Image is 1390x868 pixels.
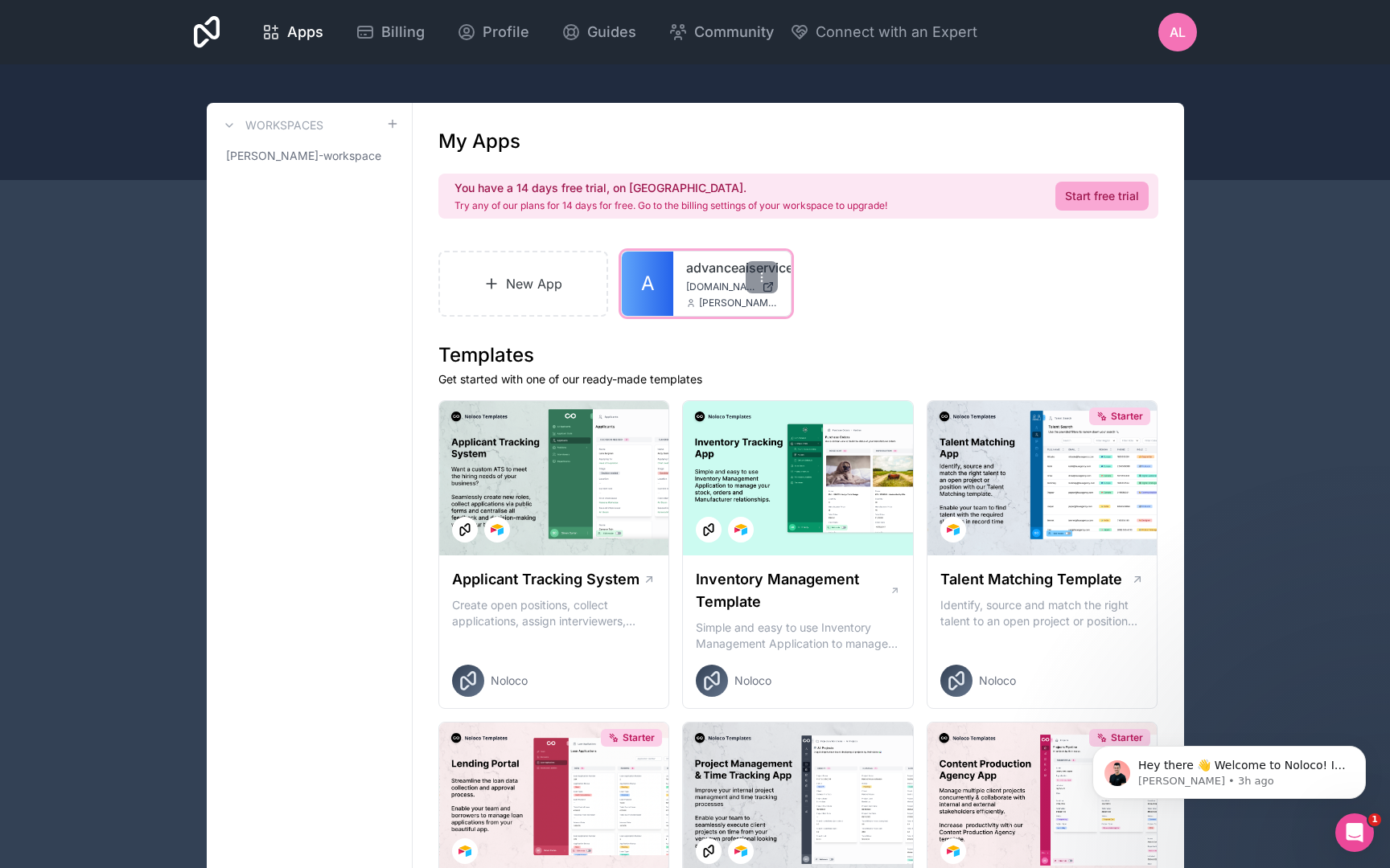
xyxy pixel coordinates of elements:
[1335,813,1374,852] iframe: Intercom live chat
[483,21,529,43] span: Profile
[734,523,747,536] img: Airtable Logo
[686,280,778,293] a: [DOMAIN_NAME]
[947,845,960,858] img: Airtable Logo
[549,14,649,50] a: Guides
[249,14,336,50] a: Apps
[226,148,381,164] span: [PERSON_NAME]-workspace
[623,731,655,744] span: Starter
[454,180,887,196] h2: You have a 14 days free trial, on [GEOGRAPHIC_DATA].
[287,21,323,43] span: Apps
[694,21,774,43] span: Community
[1068,712,1390,825] iframe: Intercom notifications message
[381,21,425,43] span: Billing
[444,14,542,50] a: Profile
[454,199,887,212] p: Try any of our plans for 14 days for free. Go to the billing settings of your workspace to upgrade!
[940,568,1122,591] h1: Talent Matching Template
[734,673,771,689] span: Noloco
[696,620,900,652] p: Simple and easy to use Inventory Management Application to manage your stock, orders and Manufact...
[641,271,655,297] span: A
[459,845,471,858] img: Airtable Logo
[491,523,504,536] img: Airtable Logo
[452,568,639,591] h1: Applicant Tracking System
[940,597,1145,629] p: Identify, source and match the right talent to an open project or position with our Talent Matchi...
[343,14,438,50] a: Billing
[734,845,747,858] img: Airtable Logo
[656,14,787,50] a: Community
[438,342,1158,368] h1: Templates
[816,21,977,43] span: Connect with an Expert
[438,251,609,317] a: New App
[979,673,1016,689] span: Noloco
[587,21,636,43] span: Guides
[1170,23,1186,42] span: AL
[438,129,520,154] h1: My Apps
[790,21,977,43] button: Connect with an Expert
[220,141,399,170] a: [PERSON_NAME]-workspace
[947,523,960,536] img: Airtable Logo
[699,297,778,309] span: [PERSON_NAME][EMAIL_ADDRESS][DOMAIN_NAME]
[696,568,889,613] h1: Inventory Management Template
[1111,410,1143,423] span: Starter
[220,116,323,135] a: Workspaces
[491,673,528,689] span: Noloco
[622,252,673,316] a: A
[686,258,778,277] a: advanceaiservices
[1368,813,1381,826] span: 1
[686,280,755,293] span: [DOMAIN_NAME]
[452,597,656,629] p: Create open positions, collect applications, assign interviewers, centralise candidate feedback a...
[1055,182,1149,211] a: Start free trial
[245,117,323,133] h3: Workspaces
[438,371,1158,387] p: Get started with one of our ready-made templates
